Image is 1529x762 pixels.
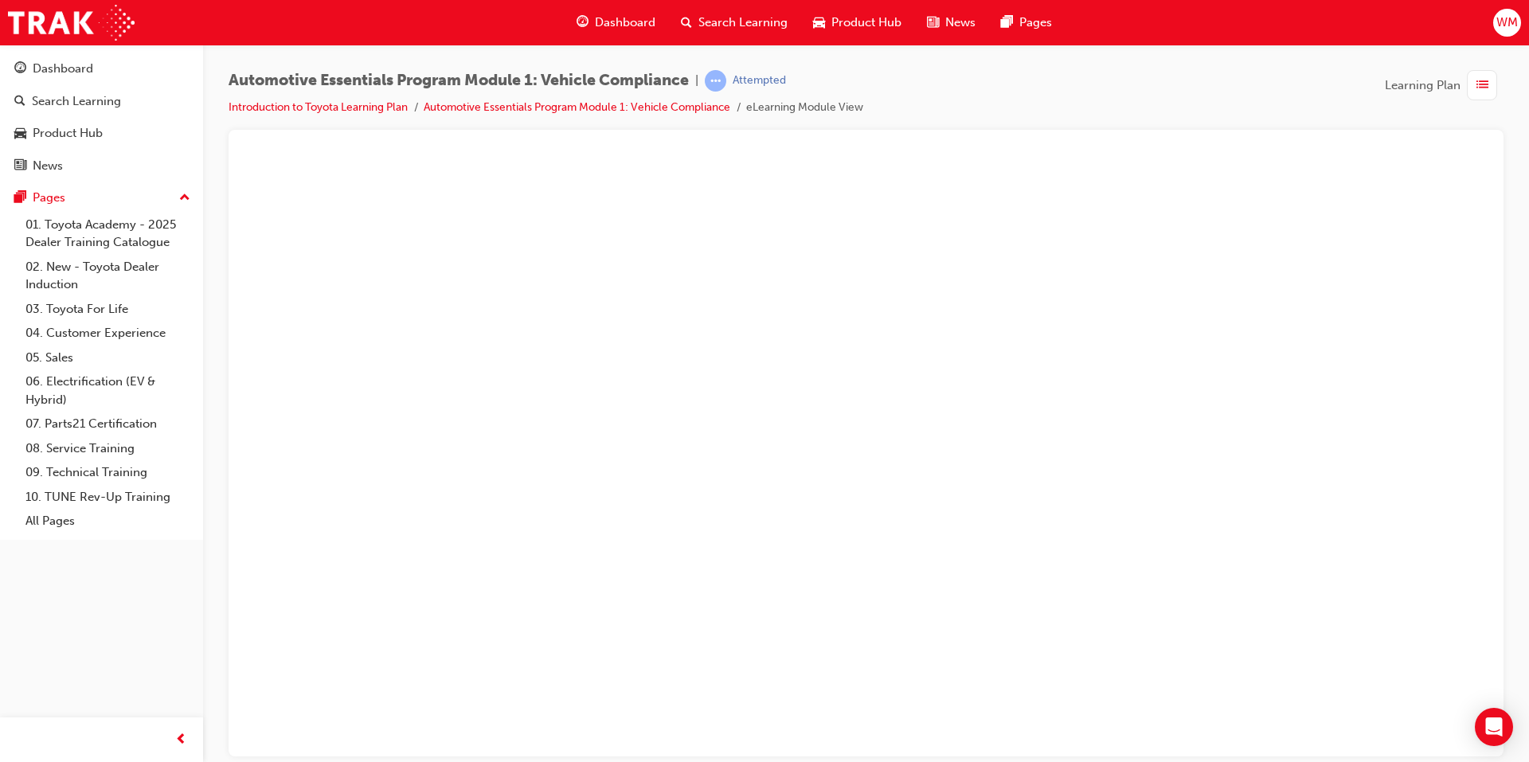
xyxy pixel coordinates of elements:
a: guage-iconDashboard [564,6,668,39]
button: DashboardSearch LearningProduct HubNews [6,51,197,183]
span: news-icon [14,159,26,174]
a: Product Hub [6,119,197,148]
a: 06. Electrification (EV & Hybrid) [19,369,197,412]
a: news-iconNews [914,6,988,39]
span: | [695,72,698,90]
li: eLearning Module View [746,99,863,117]
span: prev-icon [175,730,187,750]
span: News [945,14,976,32]
a: Search Learning [6,87,197,116]
button: Learning Plan [1385,70,1504,100]
span: learningRecordVerb_ATTEMPT-icon [705,70,726,92]
div: Pages [33,189,65,207]
span: car-icon [813,13,825,33]
span: pages-icon [1001,13,1013,33]
a: 04. Customer Experience [19,321,197,346]
span: Search Learning [698,14,788,32]
a: 03. Toyota For Life [19,297,197,322]
button: Pages [6,183,197,213]
a: 09. Technical Training [19,460,197,485]
a: News [6,151,197,181]
span: WM [1496,14,1518,32]
span: news-icon [927,13,939,33]
a: 02. New - Toyota Dealer Induction [19,255,197,297]
a: 08. Service Training [19,436,197,461]
a: 01. Toyota Academy - 2025 Dealer Training Catalogue [19,213,197,255]
div: Search Learning [32,92,121,111]
span: car-icon [14,127,26,141]
div: Attempted [733,73,786,88]
a: 10. TUNE Rev-Up Training [19,485,197,510]
span: search-icon [681,13,692,33]
span: list-icon [1476,76,1488,96]
a: Automotive Essentials Program Module 1: Vehicle Compliance [424,100,730,114]
span: up-icon [179,188,190,209]
div: Dashboard [33,60,93,78]
span: Learning Plan [1385,76,1461,95]
a: Introduction to Toyota Learning Plan [229,100,408,114]
img: Trak [8,5,135,41]
a: pages-iconPages [988,6,1065,39]
a: 07. Parts21 Certification [19,412,197,436]
a: car-iconProduct Hub [800,6,914,39]
a: All Pages [19,509,197,533]
span: pages-icon [14,191,26,205]
div: Product Hub [33,124,103,143]
span: guage-icon [577,13,589,33]
span: Pages [1019,14,1052,32]
a: 05. Sales [19,346,197,370]
div: Open Intercom Messenger [1475,708,1513,746]
span: search-icon [14,95,25,109]
span: guage-icon [14,62,26,76]
a: Dashboard [6,54,197,84]
button: WM [1493,9,1521,37]
span: Dashboard [595,14,655,32]
a: search-iconSearch Learning [668,6,800,39]
span: Automotive Essentials Program Module 1: Vehicle Compliance [229,72,689,90]
span: Product Hub [831,14,901,32]
div: News [33,157,63,175]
